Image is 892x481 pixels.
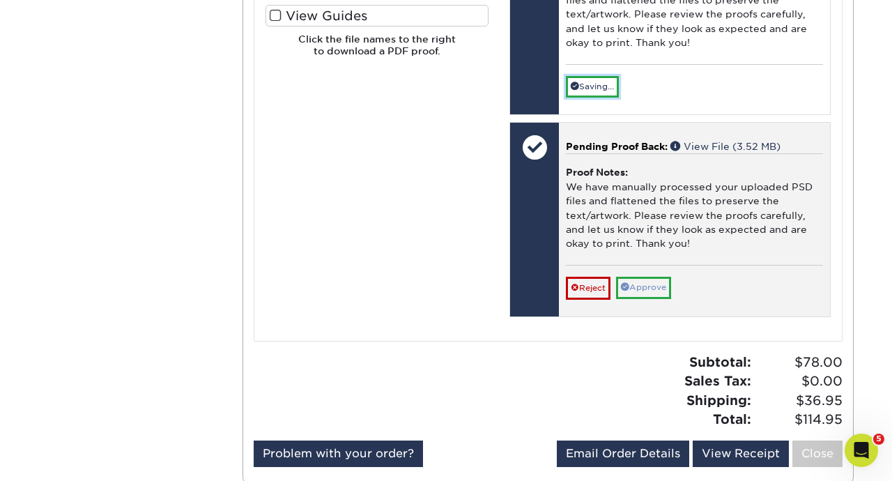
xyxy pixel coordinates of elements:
span: Pending Proof Back: [566,141,668,152]
strong: Proof Notes: [566,167,628,178]
strong: Subtotal: [689,354,751,369]
span: $78.00 [755,353,843,372]
h6: Click the file names to the right to download a PDF proof. [266,33,489,68]
a: Approve [616,277,671,298]
iframe: Google Customer Reviews [3,438,118,476]
strong: Sales Tax: [684,373,751,388]
label: View Guides [266,5,489,26]
div: We have manually processed your uploaded PSD files and flattened the files to preserve the text/a... [566,153,823,265]
span: $36.95 [755,391,843,411]
a: Close [792,441,843,467]
span: $114.95 [755,410,843,429]
a: Saving... [566,76,619,98]
iframe: Intercom live chat [845,434,878,467]
a: View File (3.52 MB) [670,141,780,152]
span: 5 [873,434,884,445]
a: Problem with your order? [254,441,423,467]
a: View Receipt [693,441,789,467]
a: Email Order Details [557,441,689,467]
a: Reject [566,277,610,299]
strong: Total: [713,411,751,427]
strong: Shipping: [686,392,751,408]
span: $0.00 [755,372,843,391]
